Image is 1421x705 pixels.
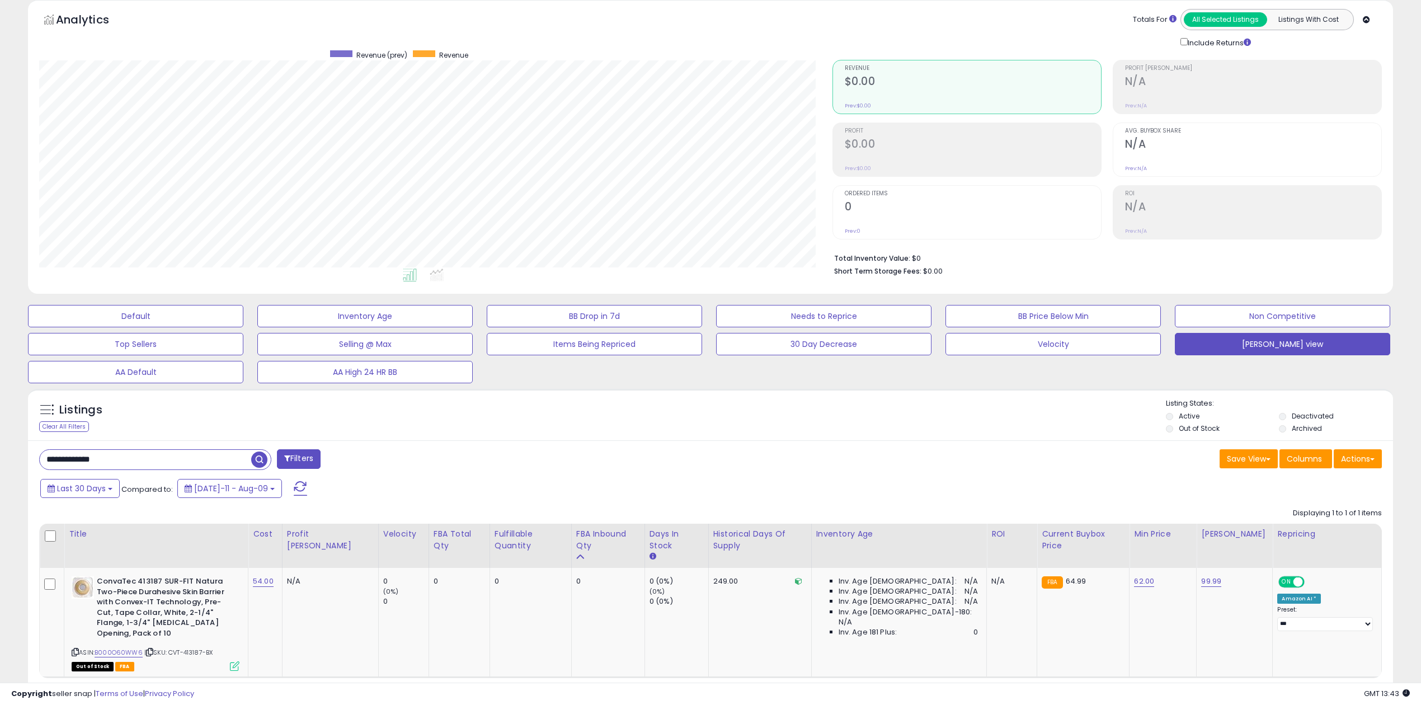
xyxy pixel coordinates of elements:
button: Items Being Repriced [487,333,702,355]
div: Inventory Age [816,528,982,540]
div: Min Price [1134,528,1192,540]
span: Profit [PERSON_NAME] [1125,65,1381,72]
button: AA Default [28,361,243,383]
small: Prev: N/A [1125,228,1147,234]
div: Amazon AI * [1277,594,1321,604]
span: Inv. Age [DEMOGRAPHIC_DATA]: [839,586,957,596]
button: 30 Day Decrease [716,333,931,355]
span: | SKU: CVT-413187-BX [144,648,213,657]
p: Listing States: [1166,398,1393,409]
span: Inv. Age [DEMOGRAPHIC_DATA]: [839,596,957,607]
a: 99.99 [1201,576,1221,587]
div: Preset: [1277,606,1373,631]
span: N/A [964,576,978,586]
button: [PERSON_NAME] view [1175,333,1390,355]
a: Terms of Use [96,688,143,699]
div: Velocity [383,528,424,540]
div: 0 [434,576,481,586]
span: N/A [964,586,978,596]
div: ROI [991,528,1032,540]
b: Total Inventory Value: [834,253,910,263]
span: Inv. Age 181 Plus: [839,627,897,637]
a: Privacy Policy [145,688,194,699]
button: Inventory Age [257,305,473,327]
span: ROI [1125,191,1381,197]
div: 0 (0%) [650,576,708,586]
button: Velocity [945,333,1161,355]
div: Fulfillable Quantity [495,528,567,552]
span: Revenue [845,65,1101,72]
h2: $0.00 [845,75,1101,90]
span: [DATE]-11 - Aug-09 [194,483,268,494]
h2: N/A [1125,138,1381,153]
div: Days In Stock [650,528,704,552]
div: Title [69,528,243,540]
b: Short Term Storage Fees: [834,266,921,276]
button: Non Competitive [1175,305,1390,327]
small: Prev: N/A [1125,102,1147,109]
button: BB Drop in 7d [487,305,702,327]
div: [PERSON_NAME] [1201,528,1268,540]
span: Inv. Age [DEMOGRAPHIC_DATA]: [839,576,957,586]
button: Save View [1220,449,1278,468]
div: 0 [383,596,429,607]
small: Prev: 0 [845,228,860,234]
button: Top Sellers [28,333,243,355]
span: N/A [839,617,852,627]
span: Ordered Items [845,191,1101,197]
div: Historical Days Of Supply [713,528,807,552]
b: ConvaTec 413187 SUR-FIT Natura Two-Piece Durahesive Skin Barrier with Convex-IT Technology, Pre-C... [97,576,233,641]
label: Deactivated [1292,411,1334,421]
small: (0%) [383,587,399,596]
span: Revenue [439,50,468,60]
div: FBA inbound Qty [576,528,640,552]
span: Profit [845,128,1101,134]
button: Columns [1279,449,1332,468]
label: Active [1179,411,1199,421]
span: Inv. Age [DEMOGRAPHIC_DATA]-180: [839,607,972,617]
div: seller snap | | [11,689,194,699]
div: 249.00 [713,576,803,586]
label: Archived [1292,424,1322,433]
button: [DATE]-11 - Aug-09 [177,479,282,498]
small: Days In Stock. [650,552,656,562]
button: Listings With Cost [1267,12,1350,27]
button: All Selected Listings [1184,12,1267,27]
span: Revenue (prev) [356,50,407,60]
h2: N/A [1125,200,1381,215]
div: 0 (0%) [650,596,708,607]
span: OFF [1303,577,1321,587]
label: Out of Stock [1179,424,1220,433]
div: ASIN: [72,576,239,670]
span: FBA [115,662,134,671]
span: 0 [973,627,978,637]
small: FBA [1042,576,1062,589]
div: Cost [253,528,277,540]
button: Needs to Reprice [716,305,931,327]
div: 0 [495,576,563,586]
li: $0 [834,251,1374,264]
div: Clear All Filters [39,421,89,432]
div: Profit [PERSON_NAME] [287,528,374,552]
h5: Analytics [56,12,131,30]
div: Repricing [1277,528,1377,540]
a: B000O60WW6 [95,648,143,657]
div: N/A [991,576,1028,586]
img: 41cnQxEi5DL._SL40_.jpg [72,576,94,599]
a: 54.00 [253,576,274,587]
div: 0 [576,576,636,586]
small: Prev: $0.00 [845,165,871,172]
button: AA High 24 HR BB [257,361,473,383]
div: 0 [383,576,429,586]
button: Selling @ Max [257,333,473,355]
a: 62.00 [1134,576,1154,587]
h2: $0.00 [845,138,1101,153]
button: Actions [1334,449,1382,468]
button: Default [28,305,243,327]
button: BB Price Below Min [945,305,1161,327]
button: Filters [277,449,321,469]
div: FBA Total Qty [434,528,485,552]
div: Displaying 1 to 1 of 1 items [1293,508,1382,519]
div: Totals For [1133,15,1177,25]
strong: Copyright [11,688,52,699]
